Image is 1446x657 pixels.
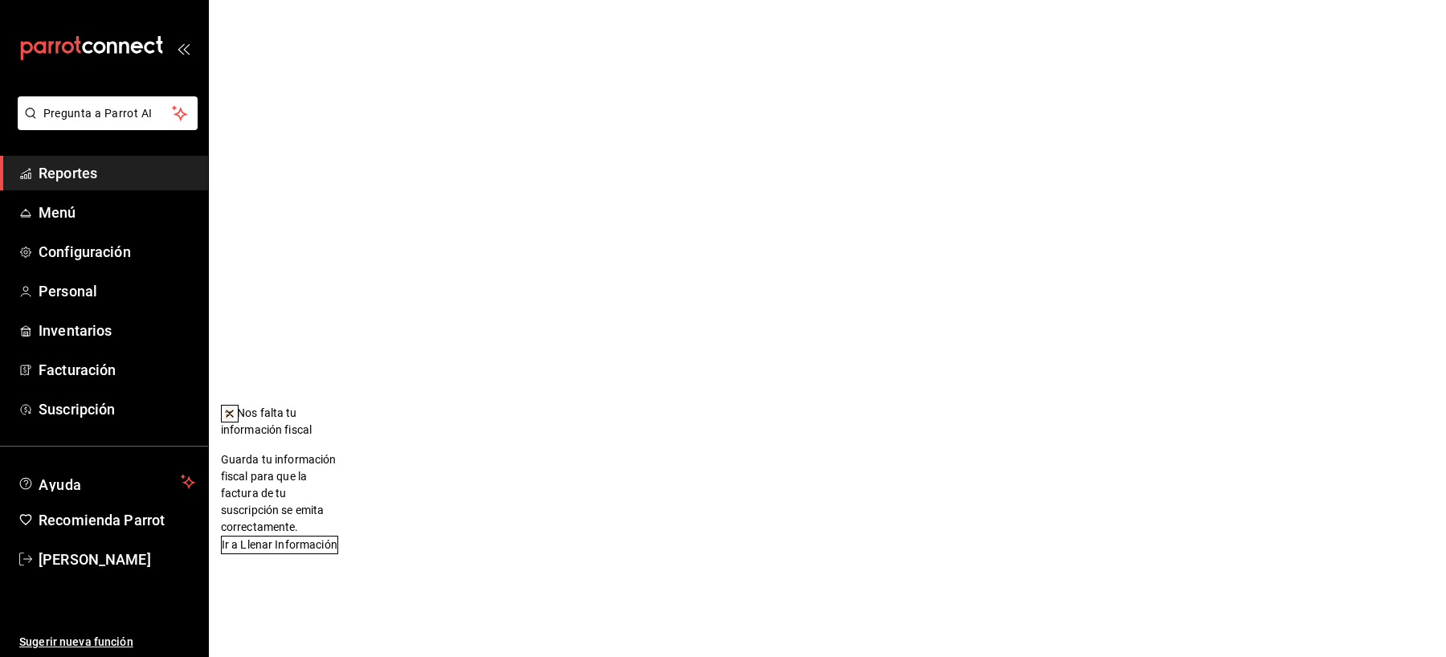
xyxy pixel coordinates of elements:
span: Pregunta a Parrot AI [43,105,173,122]
span: Personal [39,280,195,302]
span: Facturación [39,359,195,381]
p: Guarda tu información fiscal para que la factura de tu suscripción se emita correctamente. [221,451,338,536]
span: Suscripción [39,398,195,420]
button: Ir a Llenar Información [221,536,338,554]
button: open_drawer_menu [177,42,190,55]
span: Recomienda Parrot [39,509,195,531]
span: Sugerir nueva función [19,634,195,651]
a: Pregunta a Parrot AI [11,116,198,133]
span: Configuración [39,241,195,263]
span: Reportes [39,162,195,184]
span: Menú [39,202,195,223]
span: Inventarios [39,320,195,341]
button: Pregunta a Parrot AI [18,96,198,130]
span: Ir a Llenar Información [222,537,337,553]
div: 🫥 Nos falta tu información fiscal [221,405,338,439]
span: Ayuda [39,472,174,492]
span: [PERSON_NAME] [39,549,195,570]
